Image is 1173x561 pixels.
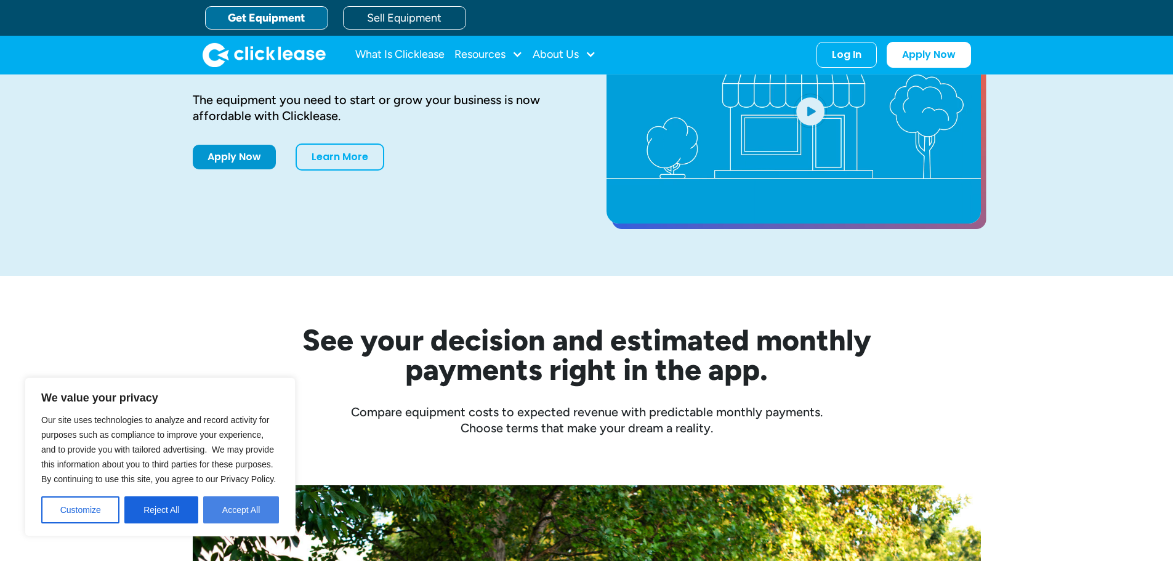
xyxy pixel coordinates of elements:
a: Apply Now [887,42,971,68]
button: Customize [41,496,119,523]
div: We value your privacy [25,377,296,536]
img: Clicklease logo [203,42,326,67]
button: Reject All [124,496,198,523]
span: Our site uses technologies to analyze and record activity for purposes such as compliance to impr... [41,415,276,484]
div: Resources [454,42,523,67]
a: open lightbox [607,7,981,224]
div: Compare equipment costs to expected revenue with predictable monthly payments. Choose terms that ... [193,404,981,436]
p: We value your privacy [41,390,279,405]
a: home [203,42,326,67]
div: Log In [832,49,861,61]
img: Blue play button logo on a light blue circular background [794,94,827,128]
div: The equipment you need to start or grow your business is now affordable with Clicklease. [193,92,567,124]
button: Accept All [203,496,279,523]
a: What Is Clicklease [355,42,445,67]
div: About Us [533,42,596,67]
a: Learn More [296,143,384,171]
h2: See your decision and estimated monthly payments right in the app. [242,325,932,384]
a: Apply Now [193,145,276,169]
a: Sell Equipment [343,6,466,30]
a: Get Equipment [205,6,328,30]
